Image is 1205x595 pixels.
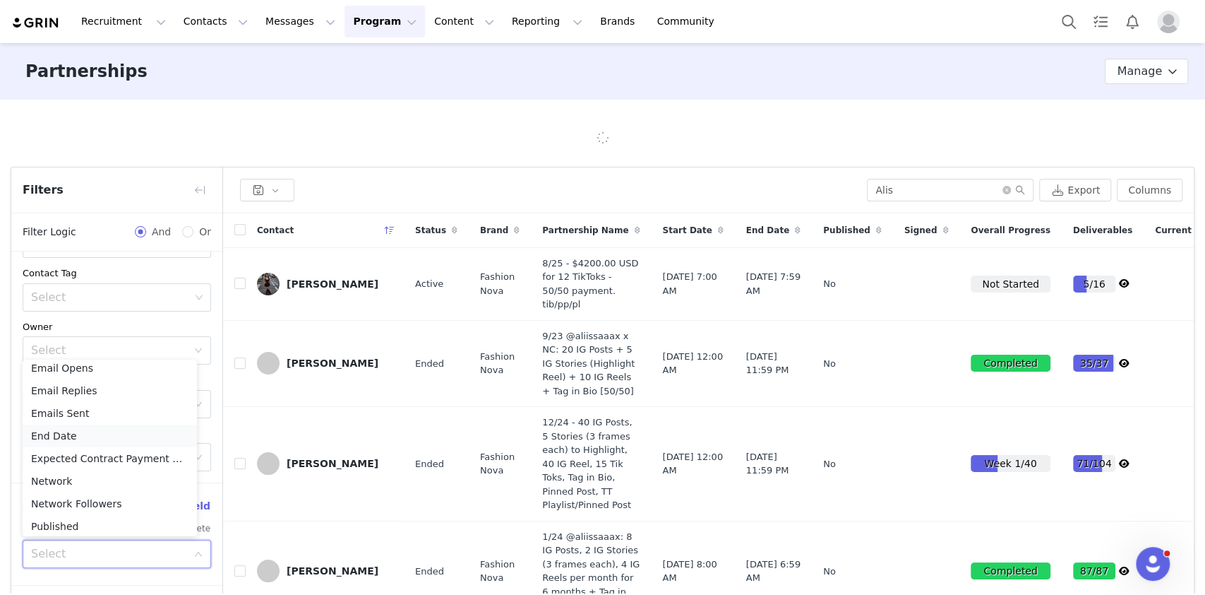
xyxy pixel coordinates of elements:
[175,6,256,37] button: Contacts
[649,6,729,37] a: Community
[823,277,836,291] span: No
[415,357,444,371] span: Ended
[194,550,203,560] i: icon: down
[971,455,1050,472] div: Week 1/40
[480,558,520,585] span: Fashion Nova
[1053,6,1084,37] button: Search
[746,224,789,237] span: End Date
[542,329,640,399] span: 9/23 @aliissaaax x NC: 20 IG Posts + 5 IG Stories (Highlight Reel) + 10 IG Reels + Tag in Bio [50...
[23,425,197,447] li: End Date
[1149,11,1194,33] button: Profile
[503,6,591,37] button: Reporting
[257,560,392,582] a: [PERSON_NAME]
[823,457,836,471] span: No
[23,447,197,470] li: Expected Contract Payment Due
[662,224,712,237] span: Start Date
[480,224,508,237] span: Brand
[867,179,1033,201] input: Search...
[823,565,836,579] span: No
[287,358,378,369] div: [PERSON_NAME]
[1015,185,1025,195] i: icon: search
[1073,562,1115,579] div: 87/87
[1073,455,1115,472] div: 71/104
[1117,179,1182,201] button: Columns
[823,224,870,237] span: Published
[195,293,203,303] i: icon: down
[193,225,211,240] span: Or
[1157,11,1180,33] img: placeholder-profile.jpg
[904,224,937,237] span: Signed
[194,400,203,410] i: icon: down
[257,6,344,37] button: Messages
[746,270,801,297] span: [DATE] 7:59 AM
[1073,355,1115,372] div: 35/37
[746,450,801,478] span: [DATE] 11:59 PM
[31,343,187,358] div: Select
[23,266,211,281] div: Contact Tag
[542,224,628,237] span: Partnership Name
[11,16,61,30] img: grin logo
[1039,179,1111,201] button: Export
[746,350,801,377] span: [DATE] 11:59 PM
[542,257,640,312] span: 8/25 - $4200.00 USD for 12 TikToks - 50/50 payment. tib/pp/pl
[25,59,148,84] h3: Partnerships
[23,225,76,240] span: Filter Logic
[257,452,392,475] a: [PERSON_NAME]
[592,6,647,37] a: Brands
[971,276,1050,293] div: Not Started
[257,352,392,375] a: [PERSON_NAME]
[287,458,378,469] div: [PERSON_NAME]
[480,350,520,377] span: Fashion Nova
[73,6,174,37] button: Recruitment
[194,346,203,356] i: icon: down
[23,515,197,538] li: Published
[257,224,294,237] span: Contact
[344,6,425,37] button: Program
[287,278,378,290] div: [PERSON_NAME]
[257,273,280,295] img: fcd67ffc-16d2-49e8-89a4-3f8f083c4aee.jpg
[971,224,1050,237] span: Overall Progress
[426,6,503,37] button: Content
[1117,63,1162,80] span: Manage
[662,270,723,297] span: [DATE] 7:00 AM
[415,565,444,579] span: Ended
[23,379,197,402] li: Email Replies
[1117,6,1148,37] button: Notifications
[971,355,1050,372] div: Completed
[146,225,176,240] span: And
[23,493,197,515] li: Network Followers
[971,562,1050,579] div: Completed
[415,224,446,237] span: Status
[662,558,723,585] span: [DATE] 8:00 AM
[662,350,723,377] span: [DATE] 12:00 AM
[480,450,520,478] span: Fashion Nova
[1085,6,1116,37] a: Tasks
[415,457,444,471] span: Ended
[23,470,197,493] li: Network
[1073,224,1132,237] span: Deliverables
[415,277,443,291] span: Active
[23,402,197,425] li: Emails Sent
[287,565,378,577] div: [PERSON_NAME]
[542,416,640,512] span: 12/24 - 40 IG Posts, 5 Stories (3 frames each) to Highlight, 40 IG Reel, 15 Tik Toks, Tag in Bio,...
[1073,276,1115,293] div: 5/16
[823,357,836,371] span: No
[480,270,520,297] span: Fashion Nova
[746,558,801,585] span: [DATE] 6:59 AM
[662,450,723,478] span: [DATE] 12:00 AM
[23,182,64,199] span: Filters
[23,357,197,379] li: Email Opens
[1105,59,1188,84] button: Manage
[31,290,190,305] div: Select
[1136,547,1170,581] iframe: Intercom live chat
[1002,186,1011,194] i: icon: close-circle
[257,273,392,295] a: [PERSON_NAME]
[23,320,211,334] div: Owner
